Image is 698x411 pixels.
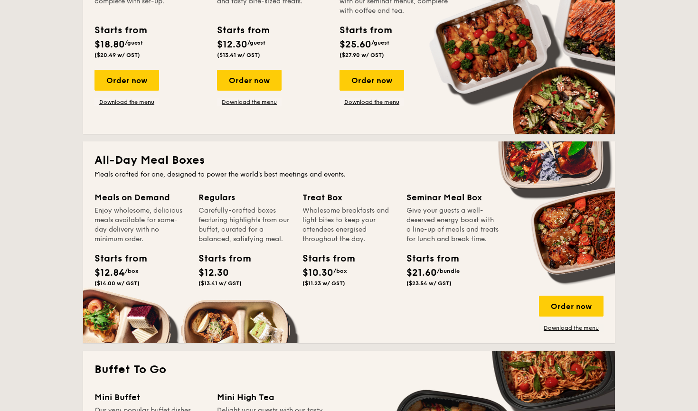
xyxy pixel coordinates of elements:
span: ($13.41 w/ GST) [198,280,242,287]
span: $12.84 [94,267,125,279]
div: Carefully-crafted boxes featuring highlights from our buffet, curated for a balanced, satisfying ... [198,206,291,244]
span: $10.30 [302,267,333,279]
div: Starts from [94,23,146,37]
span: /guest [125,39,143,46]
div: Regulars [198,191,291,204]
span: ($14.00 w/ GST) [94,280,140,287]
div: Order now [94,70,159,91]
span: /guest [371,39,389,46]
div: Starts from [340,23,391,37]
a: Download the menu [217,98,282,106]
div: Order now [217,70,282,91]
span: /guest [247,39,265,46]
div: Mini Buffet [94,391,206,404]
span: ($13.41 w/ GST) [217,52,260,58]
span: /bundle [437,268,460,274]
div: Give your guests a well-deserved energy boost with a line-up of meals and treats for lunch and br... [406,206,499,244]
h2: Buffet To Go [94,362,604,377]
span: /box [125,268,139,274]
span: $25.60 [340,39,371,50]
span: $18.80 [94,39,125,50]
div: Seminar Meal Box [406,191,499,204]
div: Starts from [94,252,137,266]
h2: All-Day Meal Boxes [94,153,604,168]
span: $12.30 [198,267,229,279]
span: $21.60 [406,267,437,279]
div: Starts from [217,23,269,37]
div: Starts from [406,252,449,266]
div: Treat Box [302,191,395,204]
div: Order now [539,296,604,317]
div: Order now [340,70,404,91]
div: Starts from [302,252,345,266]
div: Wholesome breakfasts and light bites to keep your attendees energised throughout the day. [302,206,395,244]
span: /box [333,268,347,274]
a: Download the menu [94,98,159,106]
a: Download the menu [340,98,404,106]
span: $12.30 [217,39,247,50]
a: Download the menu [539,324,604,332]
span: ($23.54 w/ GST) [406,280,452,287]
span: ($11.23 w/ GST) [302,280,345,287]
div: Mini High Tea [217,391,328,404]
div: Starts from [198,252,241,266]
div: Meals crafted for one, designed to power the world's best meetings and events. [94,170,604,179]
div: Enjoy wholesome, delicious meals available for same-day delivery with no minimum order. [94,206,187,244]
div: Meals on Demand [94,191,187,204]
span: ($20.49 w/ GST) [94,52,140,58]
span: ($27.90 w/ GST) [340,52,384,58]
